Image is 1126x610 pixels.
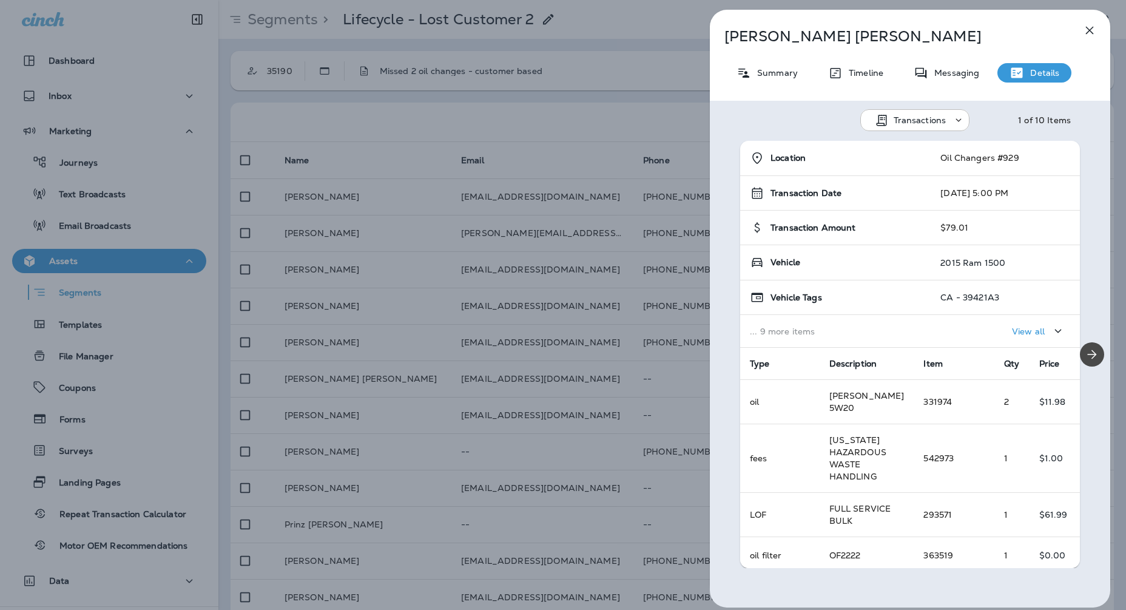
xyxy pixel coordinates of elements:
p: ... 9 more items [750,327,921,336]
p: Transactions [894,115,946,125]
span: 331974 [923,396,952,407]
span: Item [923,358,943,369]
span: Vehicle Tags [770,293,822,303]
span: 1 [1004,509,1008,520]
p: CA - 39421A3 [940,293,999,302]
span: Qty [1004,358,1019,369]
span: 1 [1004,550,1008,561]
p: $0.00 [1039,551,1070,560]
p: $11.98 [1039,397,1070,407]
div: 1 of 10 Items [1018,115,1071,125]
p: $61.99 [1039,510,1070,520]
span: 542973 [923,453,954,464]
p: Timeline [843,68,883,78]
span: 1 [1004,453,1008,464]
p: Details [1024,68,1059,78]
span: oil [750,396,759,407]
span: oil filter [750,550,781,561]
span: Description [829,358,877,369]
span: fees [750,453,767,464]
span: Price [1039,358,1060,369]
p: Summary [751,68,798,78]
span: Location [770,153,806,163]
p: 2015 Ram 1500 [940,258,1005,268]
span: 293571 [923,509,952,520]
span: Transaction Amount [770,223,856,233]
span: LOF [750,509,766,520]
span: Transaction Date [770,188,841,198]
p: Messaging [928,68,979,78]
p: [PERSON_NAME] [PERSON_NAME] [724,28,1056,45]
span: OF2222 [829,550,861,561]
span: FULL SERVICE BULK [829,503,891,526]
button: View all [1007,320,1070,342]
span: [US_STATE] HAZARDOUS WASTE HANDLING [829,435,886,482]
span: Type [750,358,770,369]
span: [PERSON_NAME] 5W20 [829,390,905,413]
td: [DATE] 5:00 PM [931,176,1080,211]
button: Next [1080,342,1104,367]
td: $79.01 [931,211,1080,245]
p: View all [1012,327,1045,336]
span: 363519 [923,550,953,561]
p: $1.00 [1039,453,1070,463]
td: Oil Changers #929 [931,141,1080,176]
span: Vehicle [770,257,800,268]
span: 2 [1004,396,1009,407]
